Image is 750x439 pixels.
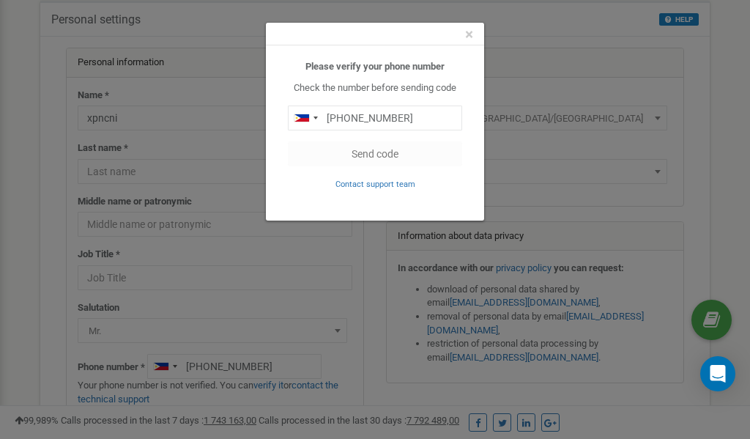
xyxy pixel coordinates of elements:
[335,180,415,189] small: Contact support team
[465,27,473,43] button: Close
[289,106,322,130] div: Telephone country code
[305,61,445,72] b: Please verify your phone number
[288,106,462,130] input: 0905 123 4567
[288,141,462,166] button: Send code
[465,26,473,43] span: ×
[335,178,415,189] a: Contact support team
[288,81,462,95] p: Check the number before sending code
[700,356,735,391] div: Open Intercom Messenger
